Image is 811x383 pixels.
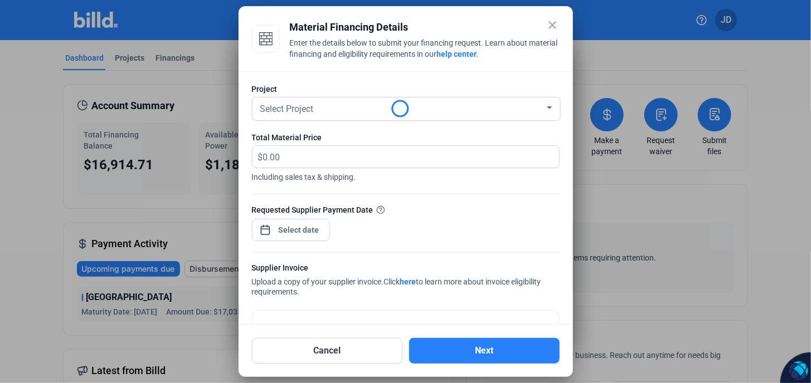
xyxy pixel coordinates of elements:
[252,338,402,364] button: Cancel
[477,50,479,58] span: .
[290,19,560,35] div: Material Financing Details
[252,277,541,296] span: Click to learn more about invoice eligibility requirements.
[263,146,546,168] input: 0.00
[400,277,416,286] a: here
[260,104,314,114] span: Select Project
[546,18,560,32] mat-icon: close
[275,223,323,237] input: Select date
[260,219,271,230] button: Open calendar
[409,338,560,364] button: Next
[252,262,560,276] div: Supplier Invoice
[290,37,560,62] div: Enter the details below to submit your financing request. Learn about material financing and elig...
[252,84,560,95] div: Project
[437,50,477,58] a: help center
[252,168,560,183] span: Including sales tax & shipping.
[252,132,560,143] div: Total Material Price
[252,204,560,215] div: Requested Supplier Payment Date
[252,146,263,164] span: $
[252,262,560,299] div: Upload a copy of your supplier invoice.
